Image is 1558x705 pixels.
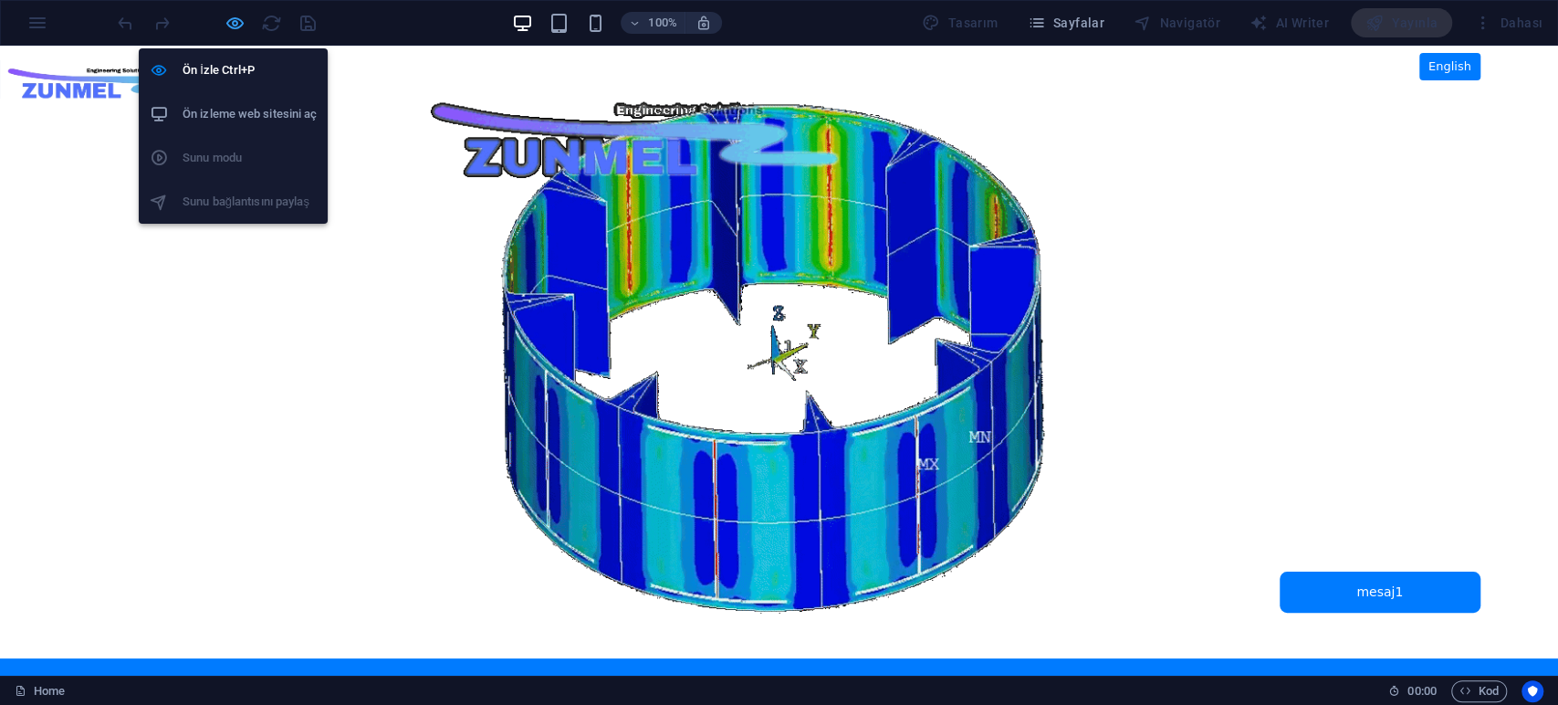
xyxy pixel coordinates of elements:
a: English [1419,7,1480,35]
img: Logo [5,3,186,63]
span: Sayfalar [1027,14,1104,32]
h6: Ön İzle Ctrl+P [183,59,317,81]
div: Tasarım (Ctrl+Alt+Y) [915,8,1005,37]
span: Kod [1459,680,1499,702]
i: Yeniden boyutlandırmada yakınlaştırma düzeyini seçilen cihaza uyacak şekilde otomatik olarak ayarla. [695,15,712,31]
a: Seçimi iptal etmek için tıkla. Sayfaları açmak için çift tıkla [15,680,65,702]
span: 00 00 [1407,680,1436,702]
button: Kod [1451,680,1507,702]
button: Usercentrics [1521,680,1543,702]
button: Sayfalar [1019,8,1112,37]
span: : [1420,684,1423,698]
div: mesaj1 [1280,526,1480,567]
h6: Ön izleme web sitesini aç [183,103,317,125]
button: 100% [621,12,685,34]
h6: Oturum süresi [1388,680,1437,702]
h6: 100% [648,12,677,34]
